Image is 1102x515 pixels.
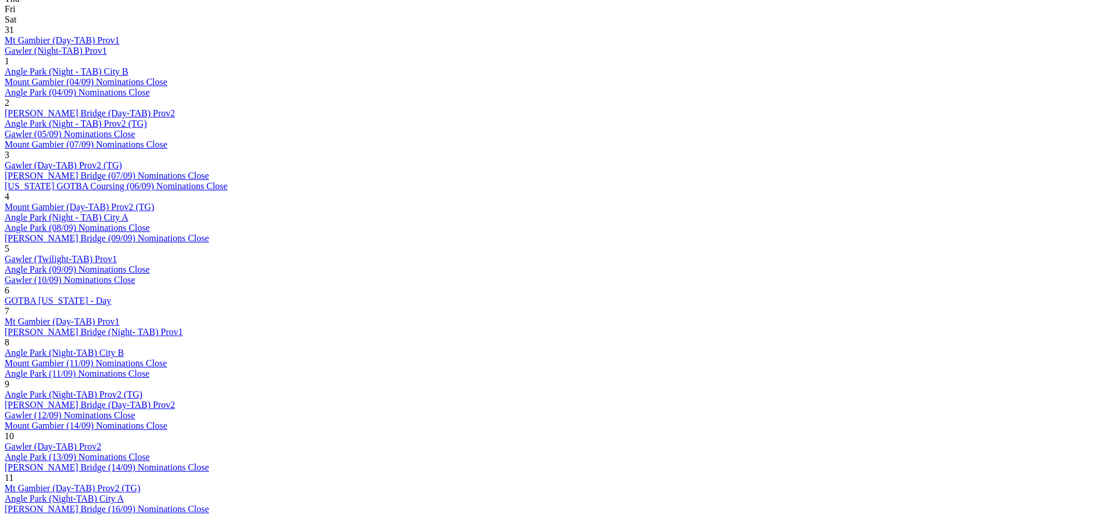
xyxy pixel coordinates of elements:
a: Mt Gambier (Day-TAB) Prov1 [5,35,119,45]
a: Angle Park (13/09) Nominations Close [5,452,150,462]
a: Mount Gambier (07/09) Nominations Close [5,139,167,149]
span: 2 [5,98,9,108]
a: Gawler (Twilight-TAB) Prov1 [5,254,117,264]
a: [US_STATE] GOTBA Coursing (06/09) Nominations Close [5,181,228,191]
a: [PERSON_NAME] Bridge (16/09) Nominations Close [5,504,209,514]
a: Mt Gambier (Day-TAB) Prov1 [5,317,119,326]
span: 4 [5,192,9,201]
a: Mount Gambier (04/09) Nominations Close [5,77,167,87]
div: Sat [5,14,1097,25]
span: 3 [5,150,9,160]
a: [PERSON_NAME] Bridge (Day-TAB) Prov2 [5,400,175,410]
a: Angle Park (Night - TAB) Prov2 (TG) [5,119,147,128]
a: Gawler (10/09) Nominations Close [5,275,135,285]
a: Gawler (05/09) Nominations Close [5,129,135,139]
a: [PERSON_NAME] Bridge (Day-TAB) Prov2 [5,108,175,118]
div: Fri [5,4,1097,14]
span: 8 [5,337,9,347]
span: 31 [5,25,14,35]
a: Angle Park (Night - TAB) City A [5,212,129,222]
a: GOTBA [US_STATE] - Day [5,296,111,306]
span: 9 [5,379,9,389]
a: Mount Gambier (Day-TAB) Prov2 (TG) [5,202,154,212]
a: Angle Park (09/09) Nominations Close [5,264,150,274]
a: Mount Gambier (11/09) Nominations Close [5,358,167,368]
a: Gawler (Day-TAB) Prov2 [5,442,101,451]
a: Gawler (Day-TAB) Prov2 (TG) [5,160,122,170]
a: [PERSON_NAME] Bridge (09/09) Nominations Close [5,233,209,243]
span: 10 [5,431,14,441]
a: Angle Park (Night-TAB) City A [5,494,124,503]
a: [PERSON_NAME] Bridge (Night- TAB) Prov1 [5,327,183,337]
a: Angle Park (11/09) Nominations Close [5,369,149,378]
a: Angle Park (Night-TAB) Prov2 (TG) [5,389,142,399]
span: 6 [5,285,9,295]
a: Mount Gambier (14/09) Nominations Close [5,421,167,431]
a: [PERSON_NAME] Bridge (14/09) Nominations Close [5,462,209,472]
a: Angle Park (Night-TAB) City B [5,348,124,358]
span: 1 [5,56,9,66]
a: [PERSON_NAME] Bridge (07/09) Nominations Close [5,171,209,181]
a: Gawler (12/09) Nominations Close [5,410,135,420]
span: 11 [5,473,13,483]
a: Angle Park (Night - TAB) City B [5,67,129,76]
a: Mt Gambier (Day-TAB) Prov2 (TG) [5,483,140,493]
span: 5 [5,244,9,253]
a: Angle Park (08/09) Nominations Close [5,223,150,233]
a: Angle Park (04/09) Nominations Close [5,87,150,97]
a: Gawler (Night-TAB) Prov1 [5,46,107,56]
span: 7 [5,306,9,316]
